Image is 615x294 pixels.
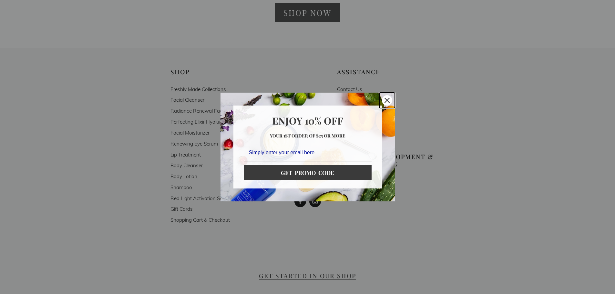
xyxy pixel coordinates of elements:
button: Close [379,93,395,108]
input: Email field [244,144,372,161]
strong: Enjoy 10% OFF [272,114,343,127]
button: GET PROMO CODE [244,165,372,180]
strong: Your 1st order of $25 or more [270,133,345,139]
svg: close icon [384,98,390,103]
